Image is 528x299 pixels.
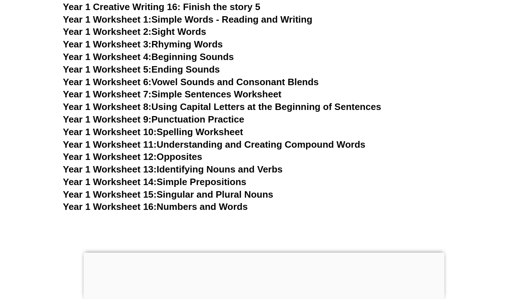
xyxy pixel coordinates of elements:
[63,1,260,12] a: Year 1 Creative Writing 16: Finish the story 5
[63,26,152,37] span: Year 1 Worksheet 2:
[63,164,157,175] span: Year 1 Worksheet 13:
[63,176,157,187] span: Year 1 Worksheet 14:
[63,114,152,125] span: Year 1 Worksheet 9:
[63,151,157,162] span: Year 1 Worksheet 12:
[63,64,152,75] span: Year 1 Worksheet 5:
[63,101,152,112] span: Year 1 Worksheet 8:
[63,89,282,100] a: Year 1 Worksheet 7:Simple Sentences Worksheet
[63,14,312,25] a: Year 1 Worksheet 1:Simple Words - Reading and Writing
[84,253,445,297] iframe: Advertisement
[63,101,381,112] a: Year 1 Worksheet 8:Using Capital Letters at the Beginning of Sentences
[63,51,152,62] span: Year 1 Worksheet 4:
[63,189,273,200] a: Year 1 Worksheet 15:Singular and Plural Nouns
[63,14,152,25] span: Year 1 Worksheet 1:
[63,189,157,200] span: Year 1 Worksheet 15:
[63,139,157,150] span: Year 1 Worksheet 11:
[63,77,152,87] span: Year 1 Worksheet 6:
[63,89,152,100] span: Year 1 Worksheet 7:
[63,39,152,50] span: Year 1 Worksheet 3:
[63,126,157,137] span: Year 1 Worksheet 10:
[63,176,246,187] a: Year 1 Worksheet 14:Simple Prepositions
[63,77,319,87] a: Year 1 Worksheet 6:Vowel Sounds and Consonant Blends
[63,201,157,212] span: Year 1 Worksheet 16:
[63,164,283,175] a: Year 1 Worksheet 13:Identifying Nouns and Verbs
[63,126,243,137] a: Year 1 Worksheet 10:Spelling Worksheet
[63,26,206,37] a: Year 1 Worksheet 2:Sight Words
[405,218,528,299] iframe: Chat Widget
[63,64,220,75] a: Year 1 Worksheet 5:Ending Sounds
[63,39,223,50] a: Year 1 Worksheet 3:Rhyming Words
[63,201,248,212] a: Year 1 Worksheet 16:Numbers and Words
[63,51,234,62] a: Year 1 Worksheet 4:Beginning Sounds
[63,151,202,162] a: Year 1 Worksheet 12:Opposites
[63,139,365,150] a: Year 1 Worksheet 11:Understanding and Creating Compound Words
[63,114,244,125] a: Year 1 Worksheet 9:Punctuation Practice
